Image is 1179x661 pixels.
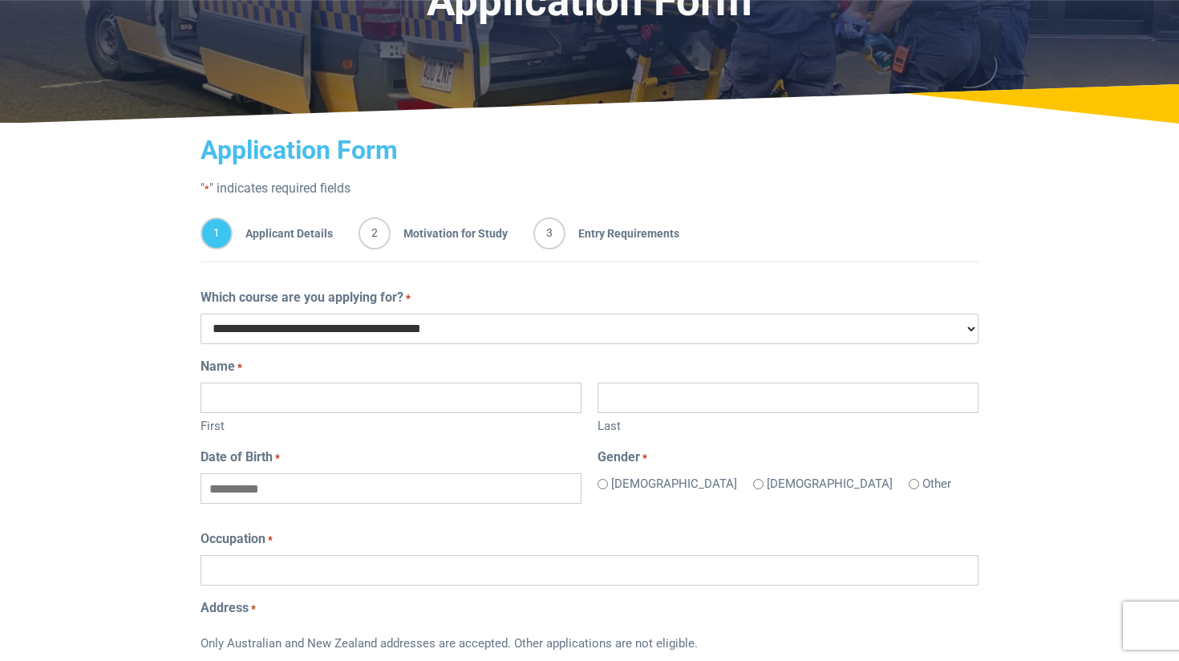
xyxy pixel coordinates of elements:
label: Date of Birth [201,448,280,467]
label: Which course are you applying for? [201,288,411,307]
label: Occupation [201,529,273,549]
legend: Gender [598,448,978,467]
span: 3 [533,217,565,249]
label: [DEMOGRAPHIC_DATA] [767,475,893,493]
label: Last [598,413,978,436]
label: Other [922,475,951,493]
span: 2 [359,217,391,249]
span: Motivation for Study [391,217,508,249]
span: 1 [201,217,233,249]
legend: Address [201,598,978,618]
span: Applicant Details [233,217,333,249]
h2: Application Form [201,135,978,165]
label: [DEMOGRAPHIC_DATA] [611,475,737,493]
legend: Name [201,357,978,376]
span: Entry Requirements [565,217,679,249]
p: " " indicates required fields [201,179,978,198]
label: First [201,413,581,436]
